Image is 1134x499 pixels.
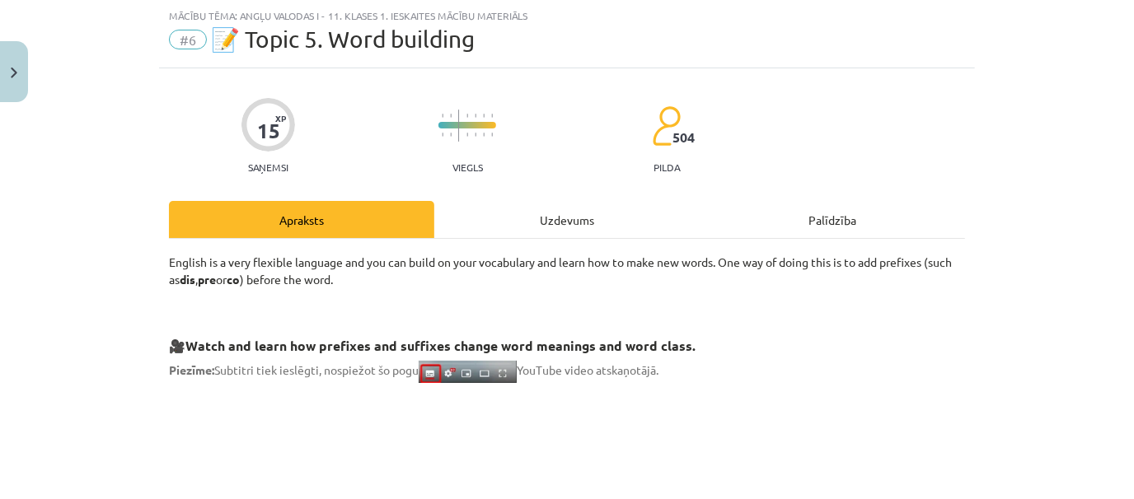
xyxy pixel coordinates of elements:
span: 📝 Topic 5. Word building [211,26,475,53]
img: icon-short-line-57e1e144782c952c97e751825c79c345078a6d821885a25fce030b3d8c18986b.svg [450,114,452,118]
img: icon-short-line-57e1e144782c952c97e751825c79c345078a6d821885a25fce030b3d8c18986b.svg [491,133,493,137]
div: Palīdzība [700,201,965,238]
img: icon-short-line-57e1e144782c952c97e751825c79c345078a6d821885a25fce030b3d8c18986b.svg [442,133,443,137]
span: Subtitri tiek ieslēgti, nospiežot šo pogu YouTube video atskaņotājā. [169,362,658,377]
b: dis [180,272,195,287]
img: icon-short-line-57e1e144782c952c97e751825c79c345078a6d821885a25fce030b3d8c18986b.svg [483,114,485,118]
h3: 🎥 [169,325,965,356]
img: icon-short-line-57e1e144782c952c97e751825c79c345078a6d821885a25fce030b3d8c18986b.svg [475,133,476,137]
span: XP [275,114,286,123]
strong: Piezīme: [169,362,214,377]
img: icon-short-line-57e1e144782c952c97e751825c79c345078a6d821885a25fce030b3d8c18986b.svg [483,133,485,137]
img: icon-close-lesson-0947bae3869378f0d4975bcd49f059093ad1ed9edebbc8119c70593378902aed.svg [11,68,17,78]
img: students-c634bb4e5e11cddfef0936a35e636f08e4e9abd3cc4e673bd6f9a4125e45ecb1.svg [652,105,681,147]
img: icon-short-line-57e1e144782c952c97e751825c79c345078a6d821885a25fce030b3d8c18986b.svg [491,114,493,118]
img: icon-short-line-57e1e144782c952c97e751825c79c345078a6d821885a25fce030b3d8c18986b.svg [475,114,476,118]
div: 15 [257,119,280,142]
span: 504 [672,130,695,145]
b: pre [198,272,216,287]
img: icon-short-line-57e1e144782c952c97e751825c79c345078a6d821885a25fce030b3d8c18986b.svg [450,133,452,137]
img: icon-short-line-57e1e144782c952c97e751825c79c345078a6d821885a25fce030b3d8c18986b.svg [466,133,468,137]
p: English is a very flexible language and you can build on your vocabulary and learn how to make ne... [169,254,965,288]
strong: Watch and learn how prefixes and suffixes change word meanings and word class. [185,337,696,354]
div: Mācību tēma: Angļu valodas i - 11. klases 1. ieskaites mācību materiāls [169,10,965,21]
p: pilda [654,161,680,173]
p: Saņemsi [241,161,295,173]
img: icon-short-line-57e1e144782c952c97e751825c79c345078a6d821885a25fce030b3d8c18986b.svg [466,114,468,118]
p: Viegls [452,161,483,173]
span: #6 [169,30,207,49]
img: icon-long-line-d9ea69661e0d244f92f715978eff75569469978d946b2353a9bb055b3ed8787d.svg [458,110,460,142]
b: co [227,272,240,287]
div: Uzdevums [434,201,700,238]
div: Apraksts [169,201,434,238]
img: icon-short-line-57e1e144782c952c97e751825c79c345078a6d821885a25fce030b3d8c18986b.svg [442,114,443,118]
